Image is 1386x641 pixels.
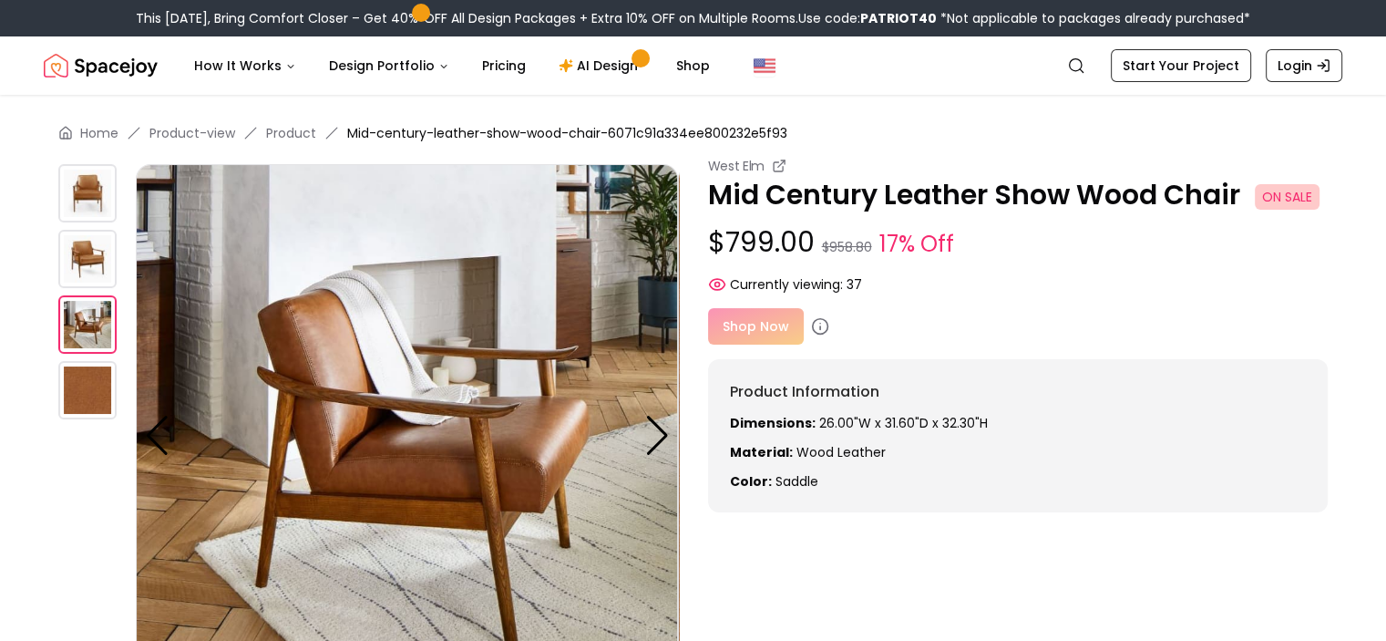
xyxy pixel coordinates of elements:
[266,124,316,142] a: Product
[58,230,117,288] img: https://storage.googleapis.com/spacejoy-main/assets/6071c91a334ee800232e5f93/product_1_n8c0l9lbo4c
[58,164,117,222] img: https://storage.googleapis.com/spacejoy-main/assets/6071c91a334ee800232e5f93/product_0_cbmchc6fid8g
[467,47,540,84] a: Pricing
[80,124,118,142] a: Home
[879,228,954,261] small: 17% Off
[730,414,816,432] strong: Dimensions:
[796,443,886,461] span: Wood leather
[847,275,862,294] span: 37
[58,124,1328,142] nav: breadcrumb
[730,443,793,461] strong: Material:
[314,47,464,84] button: Design Portfolio
[754,55,775,77] img: United States
[708,157,765,175] small: West Elm
[58,361,117,419] img: https://storage.googleapis.com/spacejoy-main/assets/6071c91a334ee800232e5f93/product_3_7nekb7n4nef3
[937,9,1250,27] span: *Not applicable to packages already purchased*
[662,47,724,84] a: Shop
[180,47,724,84] nav: Main
[1111,49,1251,82] a: Start Your Project
[730,275,843,294] span: Currently viewing:
[180,47,311,84] button: How It Works
[149,124,235,142] a: Product-view
[347,124,787,142] span: Mid-century-leather-show-wood-chair-6071c91a334ee800232e5f93
[730,414,1307,432] p: 26.00"W x 31.60"D x 32.30"H
[1266,49,1342,82] a: Login
[44,36,1342,95] nav: Global
[798,9,937,27] span: Use code:
[730,472,772,491] strong: Color:
[58,295,117,354] img: https://storage.googleapis.com/spacejoy-main/assets/6071c91a334ee800232e5f93/product_2_67lejj21a3ae
[544,47,658,84] a: AI Design
[44,47,158,84] img: Spacejoy Logo
[708,226,1329,261] p: $799.00
[860,9,937,27] b: PATRIOT40
[708,179,1329,212] p: Mid Century Leather Show Wood Chair
[775,472,818,491] span: saddle
[822,238,872,256] small: $958.80
[730,381,1307,403] h6: Product Information
[136,9,1250,27] div: This [DATE], Bring Comfort Closer – Get 40% OFF All Design Packages + Extra 10% OFF on Multiple R...
[44,47,158,84] a: Spacejoy
[1255,184,1319,210] span: ON SALE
